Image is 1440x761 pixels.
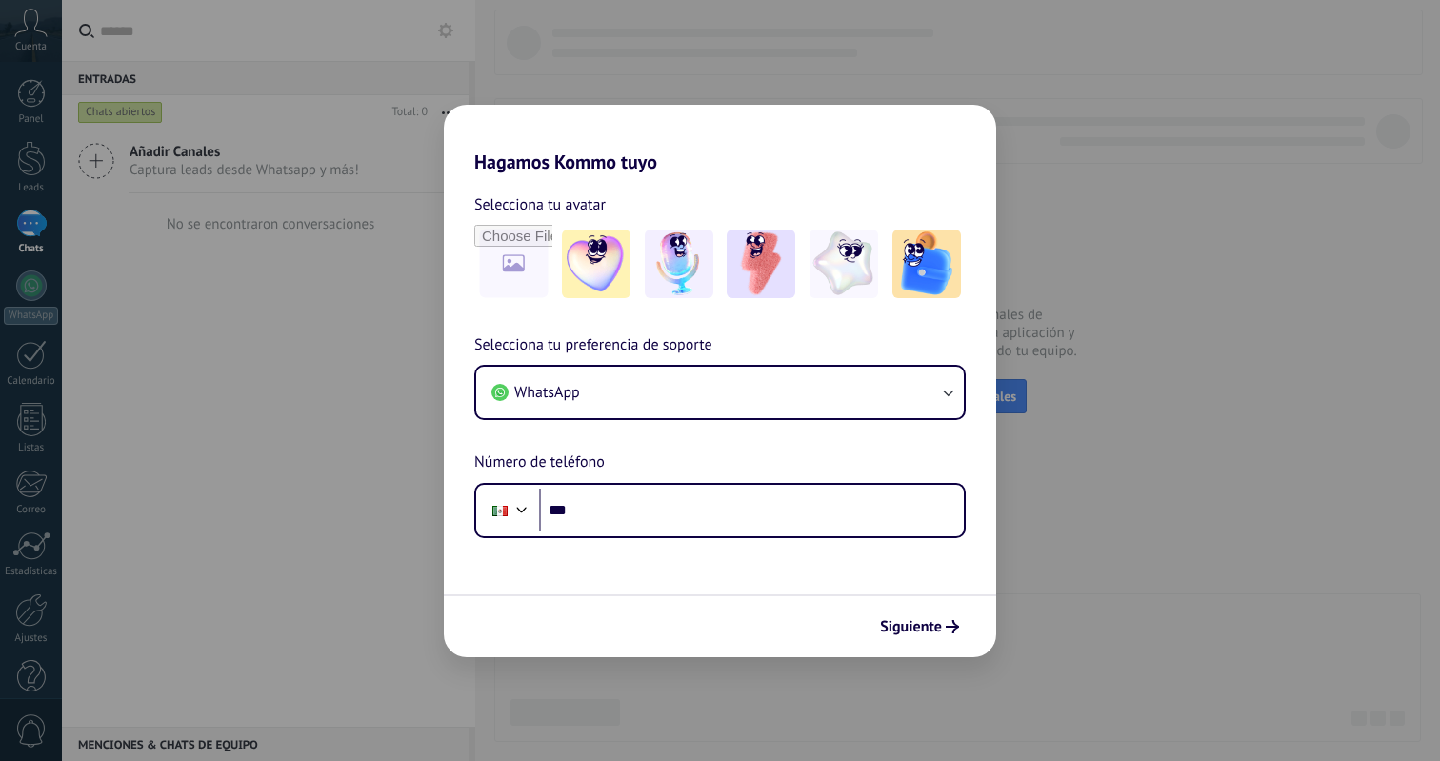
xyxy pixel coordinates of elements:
[444,105,996,173] h2: Hagamos Kommo tuyo
[562,230,630,298] img: -1.jpeg
[482,491,518,531] div: Mexico: + 52
[727,230,795,298] img: -3.jpeg
[892,230,961,298] img: -5.jpeg
[474,451,605,475] span: Número de teléfono
[474,333,712,358] span: Selecciona tu preferencia de soporte
[514,383,580,402] span: WhatsApp
[645,230,713,298] img: -2.jpeg
[476,367,964,418] button: WhatsApp
[474,192,606,217] span: Selecciona tu avatar
[880,620,942,633] span: Siguiente
[871,611,968,643] button: Siguiente
[810,230,878,298] img: -4.jpeg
